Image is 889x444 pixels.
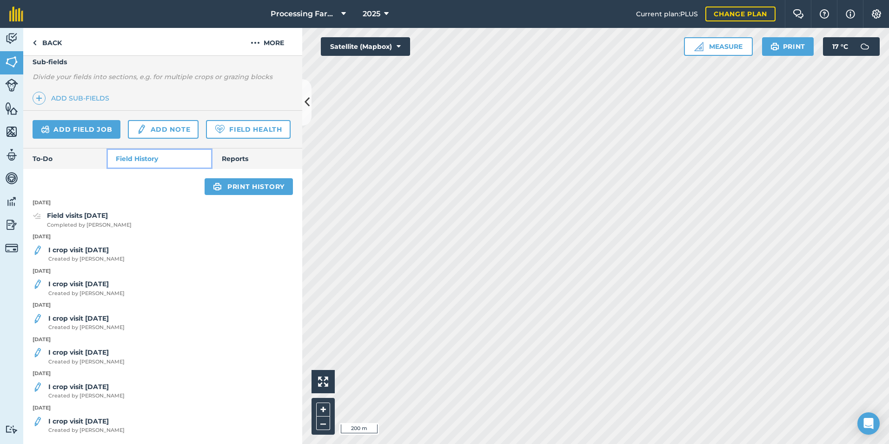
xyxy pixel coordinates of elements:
span: Created by [PERSON_NAME] [48,255,125,263]
strong: I crop visit [DATE] [48,314,109,323]
img: svg+xml;base64,PHN2ZyB4bWxucz0iaHR0cDovL3d3dy53My5vcmcvMjAwMC9zdmciIHdpZHRoPSI5IiBoZWlnaHQ9IjI0Ii... [33,37,37,48]
p: [DATE] [23,199,302,207]
img: svg+xml;base64,PHN2ZyB4bWxucz0iaHR0cDovL3d3dy53My5vcmcvMjAwMC9zdmciIHdpZHRoPSI1NiIgaGVpZ2h0PSI2MC... [5,125,18,139]
p: [DATE] [23,336,302,344]
a: I crop visit [DATE]Created by [PERSON_NAME] [33,416,125,435]
span: 17 ° C [832,37,848,56]
a: Field Health [206,120,290,139]
strong: I crop visit [DATE] [48,246,109,254]
img: svg+xml;base64,PD94bWwgdmVyc2lvbj0iMS4wIiBlbmNvZGluZz0idXRmLTgiPz4KPCEtLSBHZW5lcmF0b3I6IEFkb2JlIE... [33,313,43,324]
img: svg+xml;base64,PD94bWwgdmVyc2lvbj0iMS4wIiBlbmNvZGluZz0idXRmLTgiPz4KPCEtLSBHZW5lcmF0b3I6IEFkb2JlIE... [33,210,41,222]
a: I crop visit [DATE]Created by [PERSON_NAME] [33,279,125,297]
a: I crop visit [DATE]Created by [PERSON_NAME] [33,313,125,332]
img: svg+xml;base64,PHN2ZyB4bWxucz0iaHR0cDovL3d3dy53My5vcmcvMjAwMC9zdmciIHdpZHRoPSIxOSIgaGVpZ2h0PSIyNC... [213,181,222,192]
img: A question mark icon [819,9,830,19]
a: To-Do [23,148,106,169]
strong: I crop visit [DATE] [48,383,109,391]
h4: Sub-fields [23,57,302,67]
a: I crop visit [DATE]Created by [PERSON_NAME] [33,382,125,400]
p: [DATE] [23,370,302,378]
img: Four arrows, one pointing top left, one top right, one bottom right and the last bottom left [318,377,328,387]
button: 17 °C [823,37,880,56]
img: svg+xml;base64,PD94bWwgdmVyc2lvbj0iMS4wIiBlbmNvZGluZz0idXRmLTgiPz4KPCEtLSBHZW5lcmF0b3I6IEFkb2JlIE... [136,124,146,135]
strong: I crop visit [DATE] [48,348,109,357]
p: [DATE] [23,267,302,276]
a: Back [23,28,71,55]
img: svg+xml;base64,PD94bWwgdmVyc2lvbj0iMS4wIiBlbmNvZGluZz0idXRmLTgiPz4KPCEtLSBHZW5lcmF0b3I6IEFkb2JlIE... [5,79,18,92]
img: svg+xml;base64,PD94bWwgdmVyc2lvbj0iMS4wIiBlbmNvZGluZz0idXRmLTgiPz4KPCEtLSBHZW5lcmF0b3I6IEFkb2JlIE... [33,279,43,290]
img: svg+xml;base64,PD94bWwgdmVyc2lvbj0iMS4wIiBlbmNvZGluZz0idXRmLTgiPz4KPCEtLSBHZW5lcmF0b3I6IEFkb2JlIE... [33,347,43,358]
img: svg+xml;base64,PD94bWwgdmVyc2lvbj0iMS4wIiBlbmNvZGluZz0idXRmLTgiPz4KPCEtLSBHZW5lcmF0b3I6IEFkb2JlIE... [5,148,18,162]
img: svg+xml;base64,PD94bWwgdmVyc2lvbj0iMS4wIiBlbmNvZGluZz0idXRmLTgiPz4KPCEtLSBHZW5lcmF0b3I6IEFkb2JlIE... [33,416,43,427]
img: svg+xml;base64,PHN2ZyB4bWxucz0iaHR0cDovL3d3dy53My5vcmcvMjAwMC9zdmciIHdpZHRoPSIyMCIgaGVpZ2h0PSIyNC... [251,37,260,48]
strong: Field visits [DATE] [47,211,108,220]
strong: I crop visit [DATE] [48,280,109,288]
p: [DATE] [23,404,302,412]
span: Created by [PERSON_NAME] [48,323,125,332]
img: svg+xml;base64,PHN2ZyB4bWxucz0iaHR0cDovL3d3dy53My5vcmcvMjAwMC9zdmciIHdpZHRoPSI1NiIgaGVpZ2h0PSI2MC... [5,55,18,69]
img: svg+xml;base64,PD94bWwgdmVyc2lvbj0iMS4wIiBlbmNvZGluZz0idXRmLTgiPz4KPCEtLSBHZW5lcmF0b3I6IEFkb2JlIE... [856,37,874,56]
strong: I crop visit [DATE] [48,417,109,425]
a: Print history [205,178,293,195]
a: Change plan [705,7,776,21]
img: svg+xml;base64,PD94bWwgdmVyc2lvbj0iMS4wIiBlbmNvZGluZz0idXRmLTgiPz4KPCEtLSBHZW5lcmF0b3I6IEFkb2JlIE... [41,124,50,135]
a: Add sub-fields [33,92,113,105]
span: Processing Farms [271,8,338,20]
span: 2025 [363,8,380,20]
span: Created by [PERSON_NAME] [48,392,125,400]
img: svg+xml;base64,PD94bWwgdmVyc2lvbj0iMS4wIiBlbmNvZGluZz0idXRmLTgiPz4KPCEtLSBHZW5lcmF0b3I6IEFkb2JlIE... [5,195,18,209]
span: Current plan : PLUS [636,9,698,19]
img: svg+xml;base64,PHN2ZyB4bWxucz0iaHR0cDovL3d3dy53My5vcmcvMjAwMC9zdmciIHdpZHRoPSIxNCIgaGVpZ2h0PSIyNC... [36,93,42,104]
div: Open Intercom Messenger [857,412,880,435]
img: svg+xml;base64,PD94bWwgdmVyc2lvbj0iMS4wIiBlbmNvZGluZz0idXRmLTgiPz4KPCEtLSBHZW5lcmF0b3I6IEFkb2JlIE... [5,425,18,434]
img: svg+xml;base64,PD94bWwgdmVyc2lvbj0iMS4wIiBlbmNvZGluZz0idXRmLTgiPz4KPCEtLSBHZW5lcmF0b3I6IEFkb2JlIE... [33,382,43,393]
span: Created by [PERSON_NAME] [48,289,125,298]
img: svg+xml;base64,PD94bWwgdmVyc2lvbj0iMS4wIiBlbmNvZGluZz0idXRmLTgiPz4KPCEtLSBHZW5lcmF0b3I6IEFkb2JlIE... [5,32,18,46]
button: + [316,403,330,417]
a: Field visits [DATE]Completed by [PERSON_NAME] [33,210,132,229]
a: Reports [212,148,302,169]
button: Measure [684,37,753,56]
span: Created by [PERSON_NAME] [48,358,125,366]
img: svg+xml;base64,PD94bWwgdmVyc2lvbj0iMS4wIiBlbmNvZGluZz0idXRmLTgiPz4KPCEtLSBHZW5lcmF0b3I6IEFkb2JlIE... [5,218,18,232]
img: svg+xml;base64,PD94bWwgdmVyc2lvbj0iMS4wIiBlbmNvZGluZz0idXRmLTgiPz4KPCEtLSBHZW5lcmF0b3I6IEFkb2JlIE... [33,245,43,256]
p: [DATE] [23,301,302,309]
button: Satellite (Mapbox) [321,37,410,56]
a: Add field job [33,120,120,139]
span: Created by [PERSON_NAME] [48,426,125,435]
img: svg+xml;base64,PD94bWwgdmVyc2lvbj0iMS4wIiBlbmNvZGluZz0idXRmLTgiPz4KPCEtLSBHZW5lcmF0b3I6IEFkb2JlIE... [5,171,18,185]
img: svg+xml;base64,PHN2ZyB4bWxucz0iaHR0cDovL3d3dy53My5vcmcvMjAwMC9zdmciIHdpZHRoPSIxOSIgaGVpZ2h0PSIyNC... [770,41,779,52]
img: svg+xml;base64,PHN2ZyB4bWxucz0iaHR0cDovL3d3dy53My5vcmcvMjAwMC9zdmciIHdpZHRoPSI1NiIgaGVpZ2h0PSI2MC... [5,101,18,115]
button: – [316,417,330,430]
a: I crop visit [DATE]Created by [PERSON_NAME] [33,245,125,263]
button: More [232,28,302,55]
em: Divide your fields into sections, e.g. for multiple crops or grazing blocks [33,73,272,81]
button: Print [762,37,814,56]
img: Ruler icon [694,42,703,51]
a: I crop visit [DATE]Created by [PERSON_NAME] [33,347,125,366]
a: Field History [106,148,212,169]
img: Two speech bubbles overlapping with the left bubble in the forefront [793,9,804,19]
span: Completed by [PERSON_NAME] [47,221,132,229]
img: A cog icon [871,9,882,19]
p: [DATE] [23,233,302,241]
img: svg+xml;base64,PHN2ZyB4bWxucz0iaHR0cDovL3d3dy53My5vcmcvMjAwMC9zdmciIHdpZHRoPSIxNyIgaGVpZ2h0PSIxNy... [846,8,855,20]
img: svg+xml;base64,PD94bWwgdmVyc2lvbj0iMS4wIiBlbmNvZGluZz0idXRmLTgiPz4KPCEtLSBHZW5lcmF0b3I6IEFkb2JlIE... [5,242,18,255]
img: fieldmargin Logo [9,7,23,21]
a: Add note [128,120,199,139]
